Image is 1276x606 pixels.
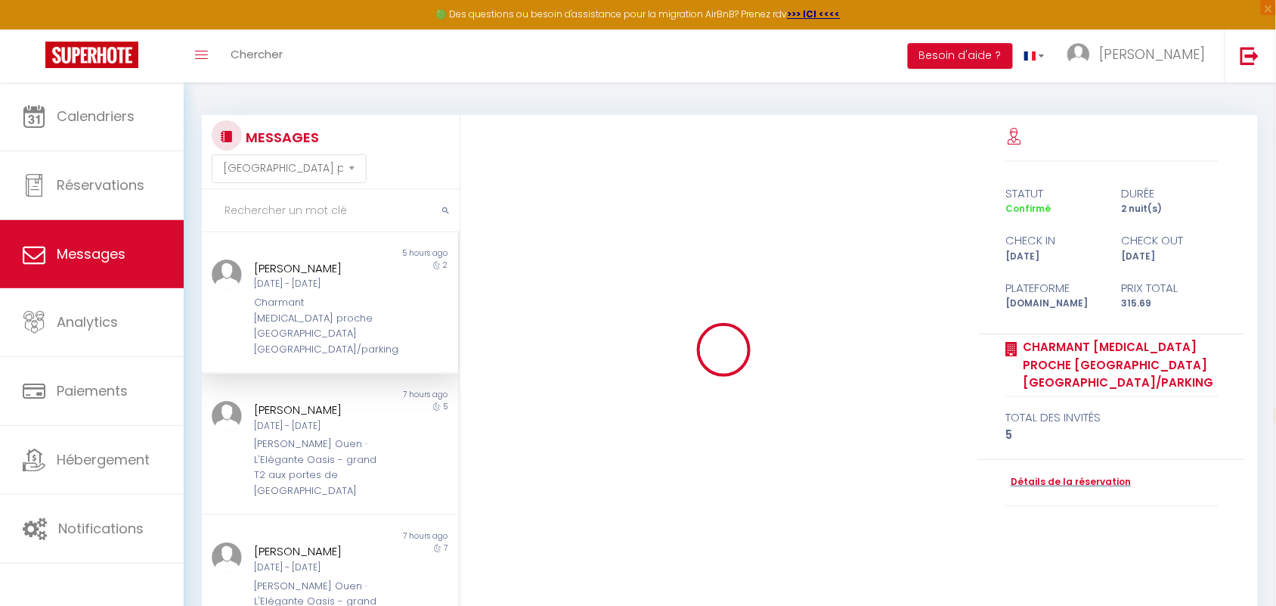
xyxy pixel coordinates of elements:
[996,297,1112,311] div: [DOMAIN_NAME]
[57,381,128,400] span: Paiements
[1112,279,1228,297] div: Prix total
[231,46,283,62] span: Chercher
[1017,338,1218,392] a: Charmant [MEDICAL_DATA] proche [GEOGRAPHIC_DATA] [GEOGRAPHIC_DATA]/parking
[1112,250,1228,264] div: [DATE]
[908,43,1013,69] button: Besoin d'aide ?
[1100,45,1206,64] span: [PERSON_NAME]
[996,250,1112,264] div: [DATE]
[444,259,448,271] span: 2
[242,120,319,154] h3: MESSAGES
[57,312,118,331] span: Analytics
[212,542,242,573] img: ...
[1056,30,1225,82] a: ... [PERSON_NAME]
[202,190,460,232] input: Rechercher un mot clé
[57,244,125,263] span: Messages
[57,107,135,126] span: Calendriers
[57,450,150,469] span: Hébergement
[212,259,242,290] img: ...
[58,519,144,538] span: Notifications
[1112,185,1228,203] div: durée
[1240,46,1259,65] img: logout
[996,279,1112,297] div: Plateforme
[996,232,1112,250] div: check in
[255,437,384,499] div: [PERSON_NAME] Ouen · L'Elégante Oasis - grand T2 aux portes de [GEOGRAPHIC_DATA]
[330,247,457,259] div: 5 hours ago
[255,295,384,357] div: Charmant [MEDICAL_DATA] proche [GEOGRAPHIC_DATA] [GEOGRAPHIC_DATA]/parking
[255,277,384,291] div: [DATE] - [DATE]
[1112,297,1228,311] div: 315.69
[788,8,841,20] a: >>> ICI <<<<
[255,259,384,278] div: [PERSON_NAME]
[1005,202,1051,215] span: Confirmé
[996,185,1112,203] div: statut
[255,419,384,434] div: [DATE] - [DATE]
[255,542,384,561] div: [PERSON_NAME]
[444,542,448,554] span: 7
[255,401,384,419] div: [PERSON_NAME]
[330,530,457,542] div: 7 hours ago
[219,30,294,82] a: Chercher
[57,176,144,194] span: Réservations
[1067,43,1090,66] img: ...
[1005,426,1218,444] div: 5
[1005,475,1131,489] a: Détails de la réservation
[255,561,384,575] div: [DATE] - [DATE]
[1112,232,1228,250] div: check out
[1112,202,1228,216] div: 2 nuit(s)
[1005,409,1218,427] div: total des invités
[212,401,242,431] img: ...
[45,42,138,68] img: Super Booking
[444,401,448,412] span: 5
[330,389,457,401] div: 7 hours ago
